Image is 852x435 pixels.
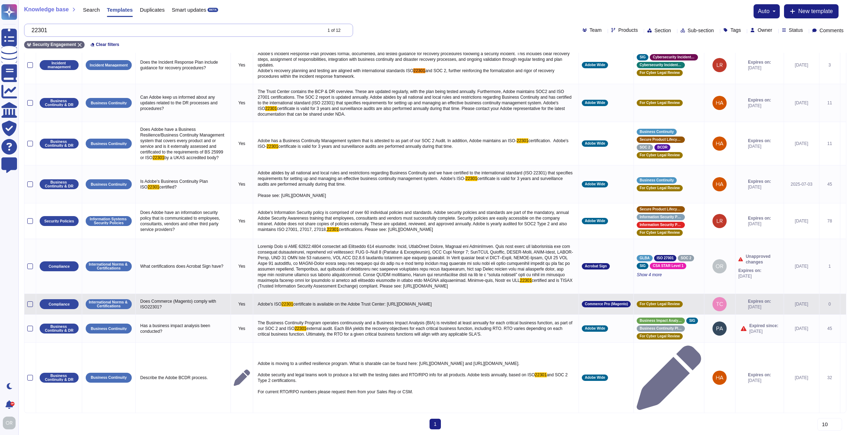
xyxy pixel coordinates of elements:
input: Search by keywords [28,24,321,36]
p: Yes [234,301,250,307]
span: Commerce Pro (Magento) [585,302,628,306]
p: Business Continuity [91,327,127,331]
span: and SOC 2 Type 2 certifications. For current RTO/RPO numbers please request them from your Sales ... [258,372,569,394]
img: user [3,417,16,429]
span: Knowledge base [24,7,69,12]
p: Does Adobe have an information security policy that is communicated to employees, consultants, ve... [138,208,228,234]
span: certified and is TISAX (Trusted Information Security Assessment Exchange) compliant. Please see: ... [258,278,574,289]
span: 22301 [520,278,532,283]
span: [DATE] [738,273,761,279]
span: Adobe Wide [585,182,605,186]
span: 2025-07-03 [791,182,812,187]
span: [DATE] [795,100,808,105]
span: SIG [689,319,695,323]
span: certificate is available on the Adobe Trust Center: [URL][DOMAIN_NAME] [293,302,432,307]
span: Business Impact Analysis [640,319,682,323]
span: [DATE] [795,219,808,224]
div: 32 [822,375,837,381]
div: BETA [208,8,218,12]
span: [DATE] [748,378,771,383]
span: Adobe’s Incident Response Plan provides formal, documented, and tested guidance for recovery proc... [258,51,571,73]
span: Owner [757,28,772,33]
span: [DATE] [795,326,808,331]
span: Adobe Wide [585,327,605,330]
span: Clear filters [96,42,119,47]
div: 11 [822,141,837,146]
p: Business Continuity & DR [42,140,76,147]
span: Expired since: [749,323,778,329]
span: Expires on: [748,215,771,221]
span: 22301 [282,302,293,307]
span: ISO 27001 [657,256,674,260]
p: Business Continuity [91,376,127,379]
span: [DATE] [795,63,808,68]
span: certification. Adobe's ISO- [258,138,570,149]
span: Adobe Wide [585,101,605,105]
span: and SOC 2, further reinforcing the formalization and rigor of recovery procedures within the inci... [258,68,556,79]
span: Products [618,28,638,33]
span: certificate is valid for 3 years and surveillance audits are also performed annually during that ... [258,106,566,117]
span: [DATE] [749,329,778,334]
span: Information Security Policy [640,215,682,219]
span: Show 4 more [637,272,701,278]
span: Business Continuity Planning [640,327,682,330]
span: [DATE] [748,65,771,71]
div: 1 of 12 [328,28,341,33]
p: Compliance [49,302,70,306]
span: Information Security Policies and Standards [640,223,682,227]
span: CSA STAR Level 1 [653,264,683,268]
p: Yes [234,100,250,106]
div: 45 [822,326,837,331]
span: [DATE] [748,221,771,227]
span: GLBA [640,256,649,260]
span: [DATE] [748,304,771,310]
span: For Cyber Legal Review [640,231,680,234]
span: Acrobat Sign [585,265,607,268]
img: user [712,177,727,191]
p: Does Commerce (Magento) comply with ISO22301? [138,297,228,312]
span: 22301 [295,326,306,331]
span: SOC 2 [681,256,691,260]
span: Adobe's ISO [258,302,282,307]
span: Adobe Wide [585,376,605,379]
span: [DATE] [748,103,771,109]
span: external audit. Each BIA yields the recovery objectives for each critical business function, incl... [258,326,564,337]
p: International Norms & Certifications [88,262,129,270]
span: 22301 [517,138,528,143]
p: Business Continuity [91,142,127,146]
span: certificate is valid for 3 years and surveillance audits are performed annually during that time.... [258,176,564,198]
span: 22301 [465,176,477,181]
span: Search [83,7,100,12]
p: Business Continuity & DR [42,180,76,188]
p: Describe the Adobe BCDR process. [138,373,228,382]
p: Security Policies [44,219,74,223]
span: Status [789,28,803,33]
p: Business Continuity & DR [42,99,76,106]
span: 22301 [148,185,159,190]
p: Business Continuity [91,101,127,105]
span: Expires on: [748,138,771,144]
button: auto [758,8,776,14]
span: Tags [731,28,741,33]
span: Adobe abides by all national and local rules and restrictions regarding Business Continuity and w... [258,170,574,181]
span: For Cyber Legal Review [640,186,680,190]
span: Section [654,28,671,33]
span: [DATE] [795,302,808,307]
p: Incident Management [90,63,127,67]
span: Adobe Wide [585,219,605,223]
p: Business Continuity & DR [42,374,76,381]
p: Yes [234,141,250,146]
span: Smart updates [172,7,206,12]
span: For Cyber Legal Review [640,71,680,75]
span: Is Adobe's Business Continuity Plan ISO [140,179,209,190]
span: Duplicates [140,7,165,12]
p: Can Adobe keep us informed about any updates related to the DR processes and procedures? [138,93,228,113]
span: Secure Product Lifecycle Standard [640,208,682,211]
span: Expires on: [748,372,771,378]
button: New template [784,4,839,18]
span: 22301 [327,227,339,232]
span: certificate is valid for 3 years and surveillance audits are performed annually during that time. [278,144,453,149]
span: 22301 [153,155,164,160]
div: 3 [822,62,837,68]
span: Adobe Wide [585,142,605,145]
